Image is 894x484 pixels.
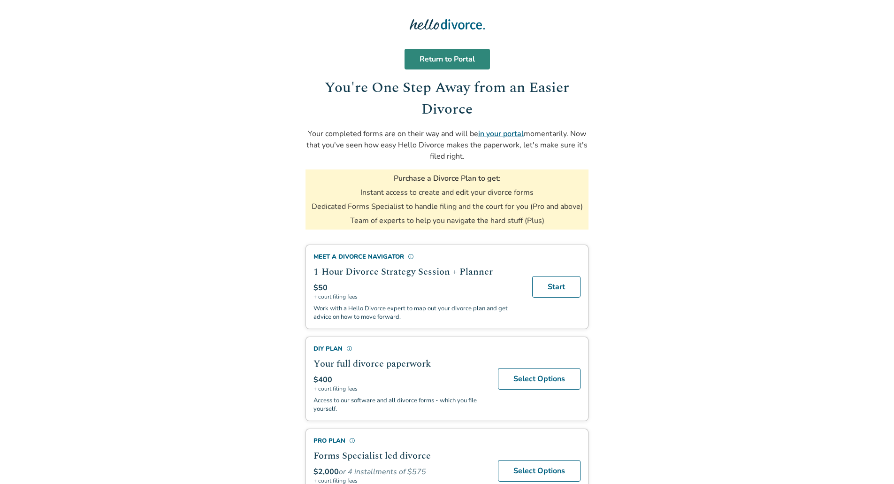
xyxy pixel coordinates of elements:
[346,346,352,352] span: info
[478,129,524,139] a: in your portal
[306,77,588,121] h1: You're One Step Away from an Easier Divorce
[405,49,490,69] a: Return to Portal
[313,385,487,392] span: + court filing fees
[313,467,487,477] div: or 4 installments of $575
[408,254,414,260] span: info
[394,173,501,184] h3: Purchase a Divorce Plan to get:
[313,293,521,300] span: + court filing fees
[410,15,485,34] img: Hello Divorce Logo
[313,449,487,463] h2: Forms Specialist led divorce
[498,460,581,482] a: Select Options
[313,253,521,261] div: Meet a divorce navigator
[313,283,328,293] span: $50
[350,215,544,226] li: Team of experts to help you navigate the hard stuff (Plus)
[313,357,487,371] h2: Your full divorce paperwork
[498,368,581,390] a: Select Options
[313,396,487,413] p: Access to our software and all divorce forms - which you file yourself.
[313,265,521,279] h2: 1-Hour Divorce Strategy Session + Planner
[312,201,583,212] li: Dedicated Forms Specialist to handle filing and the court for you (Pro and above)
[532,276,581,298] a: Start
[313,437,487,445] div: Pro Plan
[847,439,894,484] iframe: Chat Widget
[306,128,588,162] p: Your completed forms are on their way and will be momentarily. Now that you've seen how easy Hell...
[313,375,332,385] span: $400
[313,304,521,321] p: Work with a Hello Divorce expert to map out your divorce plan and get advice on how to move forward.
[360,187,534,198] li: Instant access to create and edit your divorce forms
[313,345,487,353] div: DIY Plan
[313,467,339,477] span: $2,000
[349,438,355,444] span: info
